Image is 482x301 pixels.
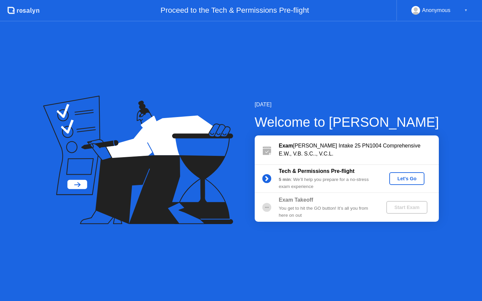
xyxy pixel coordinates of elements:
div: Welcome to [PERSON_NAME] [255,112,439,132]
div: : We’ll help you prepare for a no-stress exam experience [279,176,375,190]
b: Exam [279,143,293,148]
button: Start Exam [386,201,427,214]
div: [PERSON_NAME] Intake 25 PN1004 Comprehensive E.W., V.B. S.C.., V.C.L. [279,142,439,158]
div: You get to hit the GO button! It’s all you from here on out [279,205,375,219]
div: [DATE] [255,101,439,109]
b: Exam Takeoff [279,197,313,203]
div: ▼ [464,6,468,15]
div: Let's Go [392,176,422,181]
b: 5 min [279,177,291,182]
div: Anonymous [422,6,451,15]
b: Tech & Permissions Pre-flight [279,168,354,174]
button: Let's Go [389,172,424,185]
div: Start Exam [389,205,425,210]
